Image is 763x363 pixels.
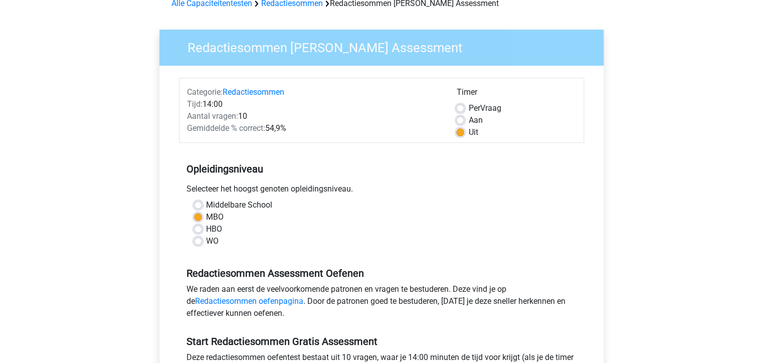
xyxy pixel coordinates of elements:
h3: Redactiesommen [PERSON_NAME] Assessment [175,36,596,56]
h5: Start Redactiesommen Gratis Assessment [186,335,577,347]
span: Aantal vragen: [187,111,238,121]
a: Redactiesommen oefenpagina [195,296,303,306]
label: Middelbare School [206,199,272,211]
div: 10 [179,110,449,122]
label: Vraag [468,102,501,114]
div: 54,9% [179,122,449,134]
span: Tijd: [187,99,203,109]
span: Gemiddelde % correct: [187,123,265,133]
span: Per [468,103,480,113]
h5: Redactiesommen Assessment Oefenen [186,267,577,279]
label: HBO [206,223,222,235]
a: Redactiesommen [223,87,284,97]
div: We raden aan eerst de veelvoorkomende patronen en vragen te bestuderen. Deze vind je op de . Door... [179,283,584,323]
div: Timer [456,86,576,102]
label: WO [206,235,219,247]
span: Categorie: [187,87,223,97]
label: Aan [468,114,482,126]
label: MBO [206,211,224,223]
div: 14:00 [179,98,449,110]
div: Selecteer het hoogst genoten opleidingsniveau. [179,183,584,199]
label: Uit [468,126,478,138]
h5: Opleidingsniveau [186,159,577,179]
